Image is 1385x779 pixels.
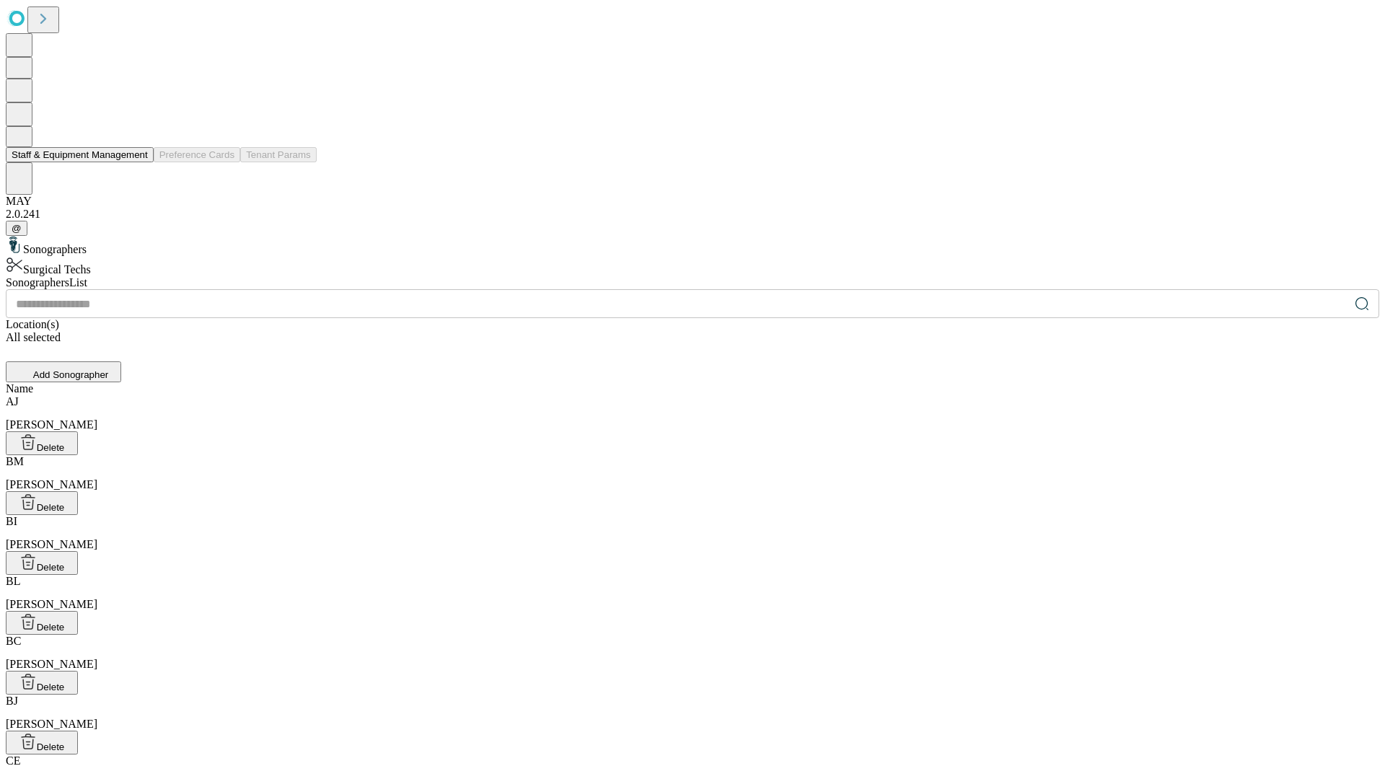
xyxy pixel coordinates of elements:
[6,635,1379,671] div: [PERSON_NAME]
[6,318,59,330] span: Location(s)
[37,741,65,752] span: Delete
[6,147,154,162] button: Staff & Equipment Management
[37,622,65,633] span: Delete
[6,611,78,635] button: Delete
[6,195,1379,208] div: MAY
[6,455,24,467] span: BM
[6,431,78,455] button: Delete
[33,369,108,380] span: Add Sonographer
[6,361,121,382] button: Add Sonographer
[240,147,317,162] button: Tenant Params
[6,256,1379,276] div: Surgical Techs
[6,395,19,408] span: AJ
[6,455,1379,491] div: [PERSON_NAME]
[37,682,65,692] span: Delete
[154,147,240,162] button: Preference Cards
[6,515,17,527] span: BI
[6,208,1379,221] div: 2.0.241
[6,515,1379,551] div: [PERSON_NAME]
[6,695,18,707] span: BJ
[12,223,22,234] span: @
[6,695,1379,731] div: [PERSON_NAME]
[6,575,20,587] span: BL
[37,562,65,573] span: Delete
[6,221,27,236] button: @
[6,395,1379,431] div: [PERSON_NAME]
[6,491,78,515] button: Delete
[37,442,65,453] span: Delete
[6,276,1379,289] div: Sonographers List
[6,754,20,767] span: CE
[6,671,78,695] button: Delete
[6,551,78,575] button: Delete
[6,575,1379,611] div: [PERSON_NAME]
[6,382,1379,395] div: Name
[6,731,78,754] button: Delete
[6,635,21,647] span: BC
[6,331,1379,344] div: All selected
[6,236,1379,256] div: Sonographers
[37,502,65,513] span: Delete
